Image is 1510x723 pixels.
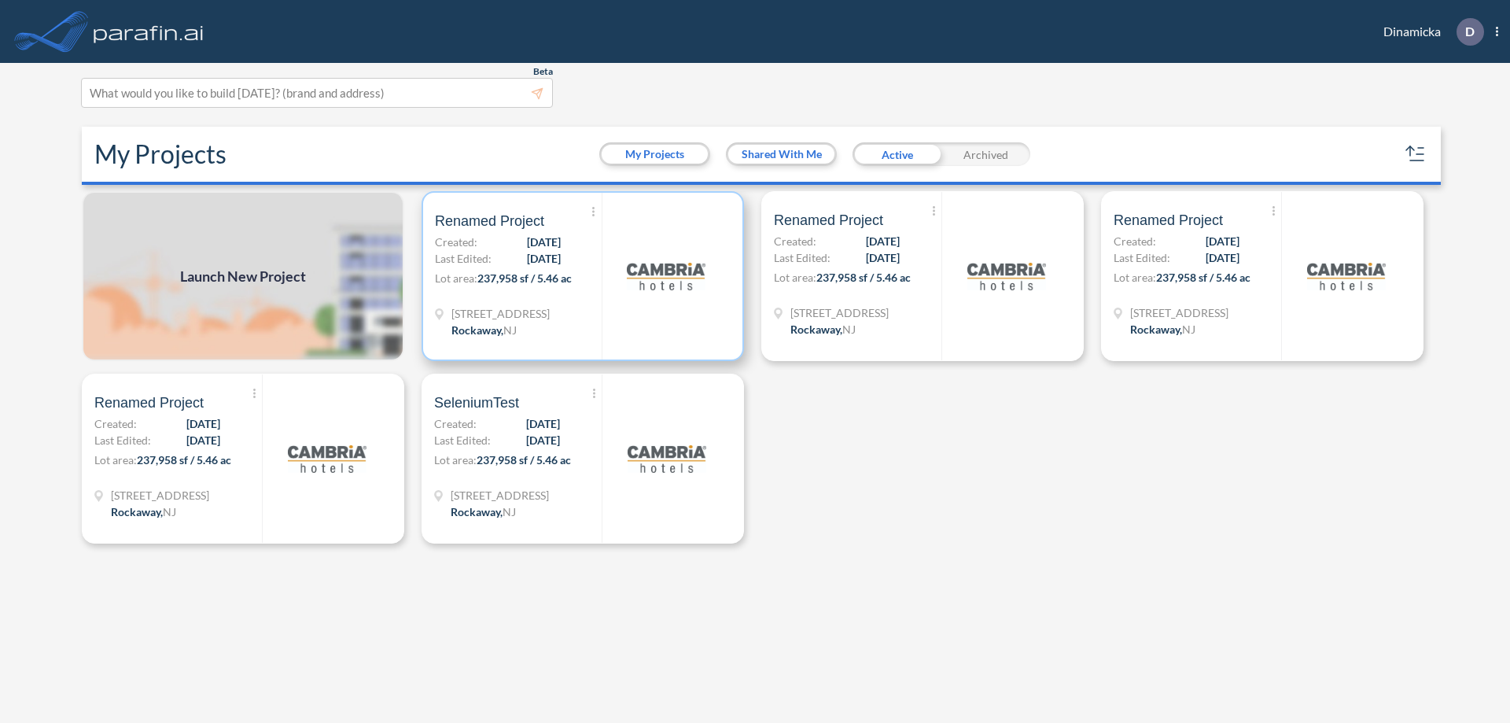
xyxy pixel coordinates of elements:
p: D [1465,24,1475,39]
span: Beta [533,65,553,78]
span: Renamed Project [1114,211,1223,230]
span: Rockaway , [790,323,842,336]
div: Rockaway, NJ [451,322,517,338]
img: logo [1307,237,1386,315]
img: logo [627,237,705,315]
span: 237,958 sf / 5.46 ac [137,453,231,467]
span: [DATE] [866,233,900,249]
span: [DATE] [866,249,900,266]
span: Created: [774,233,816,249]
img: add [82,191,404,361]
span: [DATE] [526,415,560,432]
span: 237,958 sf / 5.46 ac [477,453,571,467]
span: Renamed Project [435,212,544,231]
span: NJ [1182,323,1195,336]
span: NJ [503,323,517,337]
span: [DATE] [527,234,561,250]
span: Created: [434,415,477,432]
span: Lot area: [434,453,477,467]
span: Last Edited: [435,250,492,267]
button: sort [1403,142,1428,167]
span: Renamed Project [94,393,204,412]
h2: My Projects [94,139,226,169]
span: Last Edited: [774,249,830,266]
span: 321 Mt Hope Ave [111,487,209,504]
span: 321 Mt Hope Ave [451,305,550,322]
div: Rockaway, NJ [451,504,516,520]
span: Last Edited: [94,432,151,448]
img: logo [967,237,1046,315]
span: Last Edited: [434,432,491,448]
span: NJ [842,323,856,336]
span: 237,958 sf / 5.46 ac [1156,271,1250,284]
div: Rockaway, NJ [1130,321,1195,338]
div: Archived [941,142,1030,166]
span: Lot area: [1114,271,1156,284]
span: Lot area: [94,453,137,467]
button: Shared With Me [728,145,834,164]
span: 237,958 sf / 5.46 ac [816,271,911,284]
span: NJ [503,505,516,518]
span: [DATE] [1206,249,1239,266]
span: [DATE] [527,250,561,267]
span: Lot area: [774,271,816,284]
span: Rockaway , [1130,323,1182,336]
a: Launch New Project [82,191,404,361]
span: Launch New Project [180,266,306,287]
span: 321 Mt Hope Ave [451,487,549,504]
button: My Projects [602,145,708,164]
span: Rockaway , [451,505,503,518]
div: Rockaway, NJ [790,321,856,338]
span: Rockaway , [451,323,503,337]
img: logo [90,16,207,47]
span: Renamed Project [774,211,883,230]
span: [DATE] [186,432,220,448]
span: SeleniumTest [434,393,519,412]
span: Lot area: [435,271,477,285]
span: [DATE] [526,432,560,448]
div: Active [853,142,941,166]
img: logo [628,419,706,498]
span: Created: [1114,233,1156,249]
span: [DATE] [1206,233,1239,249]
span: Last Edited: [1114,249,1170,266]
span: 321 Mt Hope Ave [790,304,889,321]
span: NJ [163,505,176,518]
span: [DATE] [186,415,220,432]
span: Created: [435,234,477,250]
div: Rockaway, NJ [111,504,176,520]
span: 321 Mt Hope Ave [1130,304,1228,321]
span: 237,958 sf / 5.46 ac [477,271,572,285]
img: logo [288,419,366,498]
div: Dinamicka [1360,18,1498,46]
span: Rockaway , [111,505,163,518]
span: Created: [94,415,137,432]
